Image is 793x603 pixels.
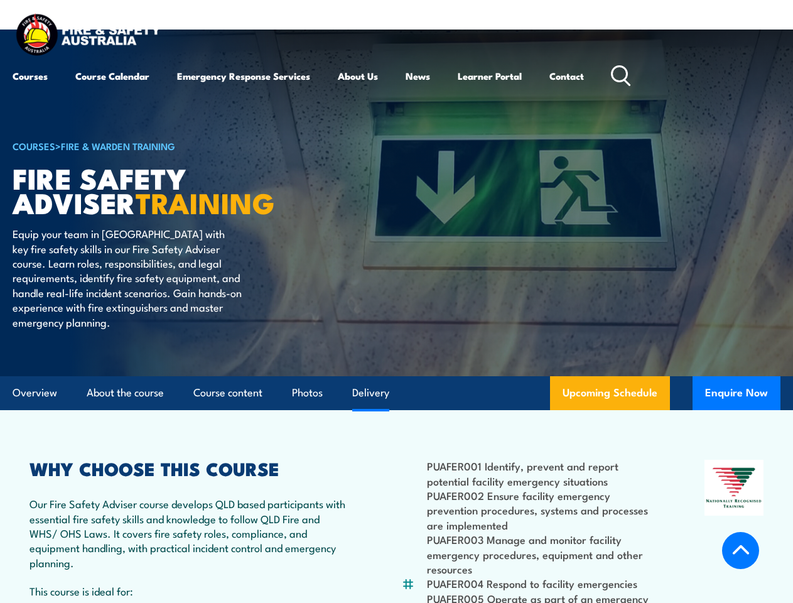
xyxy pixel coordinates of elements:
a: Fire & Warden Training [61,139,175,153]
button: Enquire Now [693,376,780,410]
a: Photos [292,376,323,410]
a: News [406,61,430,91]
img: Nationally Recognised Training logo. [704,460,763,516]
a: Courses [13,61,48,91]
a: Course content [193,376,262,410]
p: Our Fire Safety Adviser course develops QLD based participants with essential fire safety skills ... [30,496,348,570]
a: Contact [549,61,584,91]
li: PUAFER001 Identify, prevent and report potential facility emergency situations [427,459,652,488]
p: This course is ideal for: [30,584,348,598]
a: About the course [87,376,164,410]
a: Emergency Response Services [177,61,310,91]
p: Equip your team in [GEOGRAPHIC_DATA] with key fire safety skills in our Fire Safety Adviser cours... [13,226,242,329]
h6: > [13,138,323,153]
h1: FIRE SAFETY ADVISER [13,165,323,214]
strong: TRAINING [136,180,275,224]
li: PUAFER004 Respond to facility emergencies [427,576,652,590]
li: PUAFER003 Manage and monitor facility emergency procedures, equipment and other resources [427,532,652,576]
a: COURSES [13,139,55,153]
a: About Us [338,61,378,91]
a: Upcoming Schedule [550,376,670,410]
h2: WHY CHOOSE THIS COURSE [30,460,348,476]
a: Overview [13,376,57,410]
a: Course Calendar [75,61,149,91]
a: Learner Portal [458,61,522,91]
li: PUAFER002 Ensure facility emergency prevention procedures, systems and processes are implemented [427,488,652,532]
a: Delivery [352,376,389,410]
